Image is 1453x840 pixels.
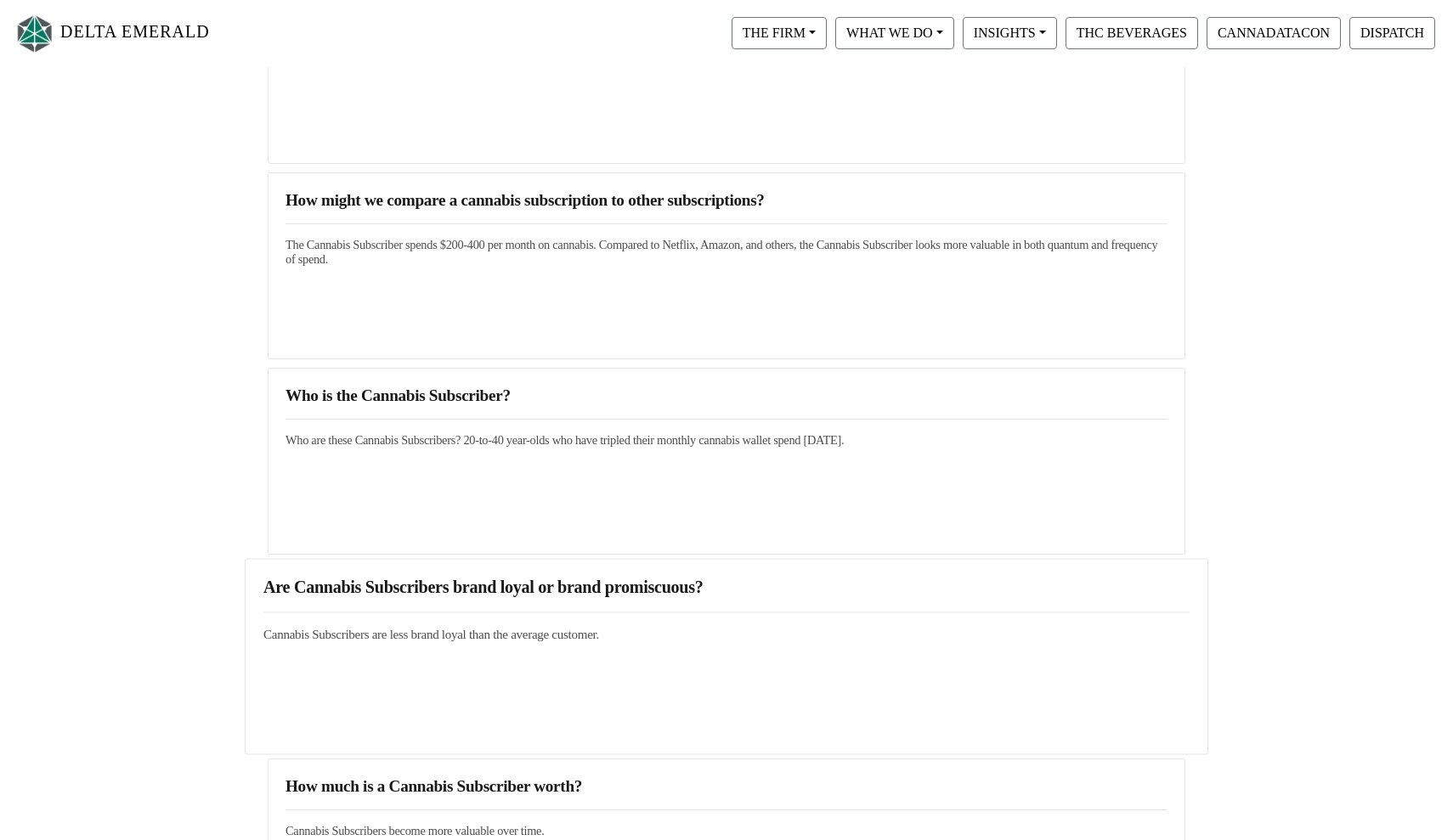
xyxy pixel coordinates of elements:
a: CANNADATACON [1202,25,1345,39]
a: Who is the Cannabis Subscriber?Who are these Cannabis Subscribers? 20-to-40 year-olds who have tr... [286,386,1167,448]
a: DELTA EMERALD [14,7,210,60]
h5: Who are these Cannabis Subscribers? 20-to-40 year-olds who have tripled their monthly cannabis wa... [286,433,1167,448]
button: CANNADATACON [1207,17,1341,49]
a: How might we compare a cannabis subscription to other subscriptions?The Cannabis Subscriber spend... [286,190,1167,268]
a: THC BEVERAGES [1061,25,1202,39]
button: INSIGHTS [963,17,1057,49]
button: THE FIRM [732,17,827,49]
h5: Cannabis Subscribers are less brand loyal than the average customer. [263,628,1190,643]
h5: Cannabis Subscribers become more valuable over time. [286,824,1167,838]
h3: How much is a Cannabis Subscriber worth? [286,776,1167,796]
h3: Who is the Cannabis Subscriber? [286,386,1167,405]
button: DISPATCH [1349,17,1435,49]
img: Logo [14,11,56,56]
h3: How might we compare a cannabis subscription to other subscriptions? [286,190,1167,210]
a: DISPATCH [1345,25,1439,39]
a: How much is a Cannabis Subscriber worth?Cannabis Subscribers become more valuable over time. [286,776,1167,838]
h5: The Cannabis Subscriber spends $200-400 per month on cannabis. Compared to Netflix, Amazon, and o... [286,238,1167,268]
button: THC BEVERAGES [1066,17,1198,49]
button: WHAT WE DO [835,17,954,49]
h3: Are Cannabis Subscribers brand loyal or brand promiscuous? [263,578,1190,598]
a: Are Cannabis Subscribers brand loyal or brand promiscuous?Cannabis Subscribers are less brand loy... [263,578,1190,643]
